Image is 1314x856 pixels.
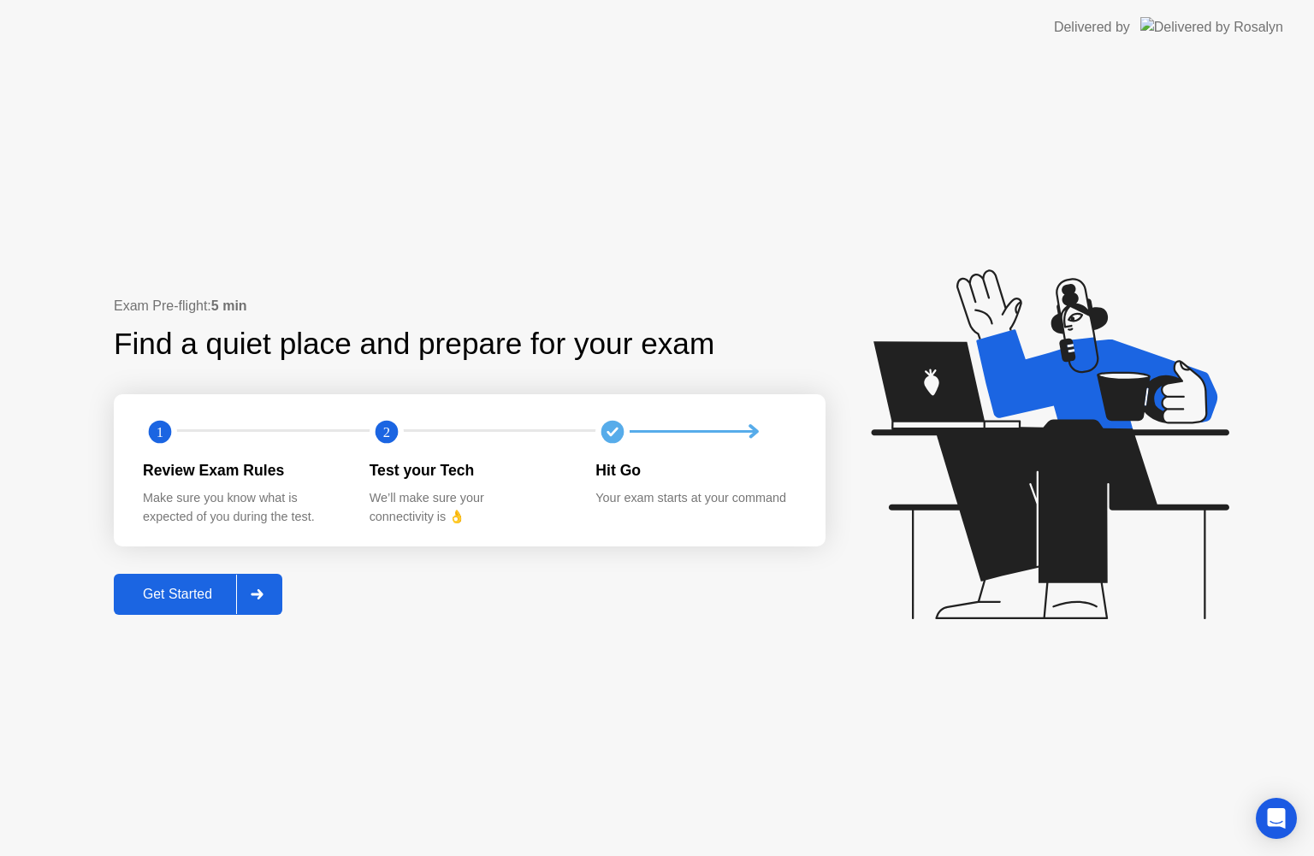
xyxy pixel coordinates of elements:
b: 5 min [211,298,247,313]
div: Exam Pre-flight: [114,296,826,316]
div: Find a quiet place and prepare for your exam [114,322,717,367]
div: Your exam starts at your command [595,489,795,508]
div: Delivered by [1054,17,1130,38]
div: We’ll make sure your connectivity is 👌 [370,489,569,526]
button: Get Started [114,574,282,615]
div: Test your Tech [370,459,569,481]
img: Delivered by Rosalyn [1140,17,1283,37]
div: Review Exam Rules [143,459,342,481]
div: Hit Go [595,459,795,481]
div: Get Started [119,587,236,602]
div: Open Intercom Messenger [1256,798,1297,839]
text: 2 [383,423,390,440]
div: Make sure you know what is expected of you during the test. [143,489,342,526]
text: 1 [157,423,163,440]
